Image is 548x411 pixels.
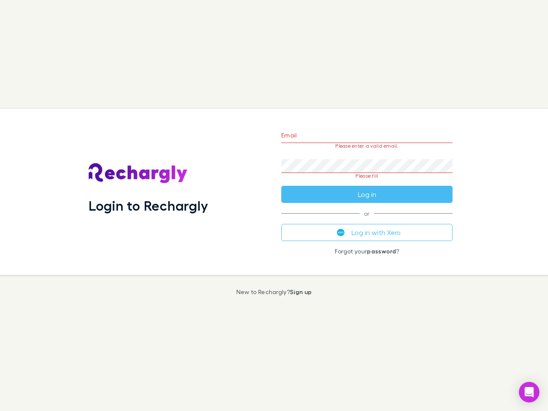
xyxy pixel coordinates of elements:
button: Log in with Xero [281,224,453,241]
button: Log in [281,186,453,203]
img: Xero's logo [337,229,345,236]
span: or [281,213,453,214]
h1: Login to Rechargly [89,197,208,214]
div: Open Intercom Messenger [519,382,539,402]
a: Sign up [290,288,312,295]
a: password [367,247,396,255]
p: Please fill [281,173,453,179]
p: New to Rechargly? [236,289,312,295]
p: Please enter a valid email. [281,143,453,149]
p: Forgot your ? [281,248,453,255]
img: Rechargly's Logo [89,163,188,184]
